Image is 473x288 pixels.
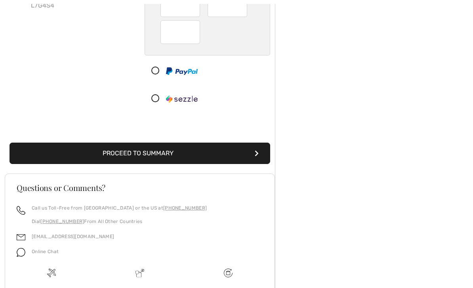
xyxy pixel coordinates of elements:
[135,269,144,277] img: Delivery is a breeze since we pay the duties!
[167,23,195,41] iframe: Secure Credit Card Frame - CVV
[40,219,84,224] a: [PHONE_NUMBER]
[47,269,56,277] img: Free shipping on orders over $99
[17,248,25,257] img: chat
[17,184,263,192] h3: Questions or Comments?
[32,218,207,225] p: Dial From All Other Countries
[17,233,25,242] img: email
[32,234,114,239] a: [EMAIL_ADDRESS][DOMAIN_NAME]
[10,143,270,164] button: Proceed to Summary
[166,95,198,103] img: Sezzle
[32,249,59,254] span: Online Chat
[17,206,25,215] img: call
[166,67,198,75] img: PayPal
[163,205,207,211] a: [PHONE_NUMBER]
[224,269,233,277] img: Free shipping on orders over $99
[32,204,207,212] p: Call us Toll-Free from [GEOGRAPHIC_DATA] or the US at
